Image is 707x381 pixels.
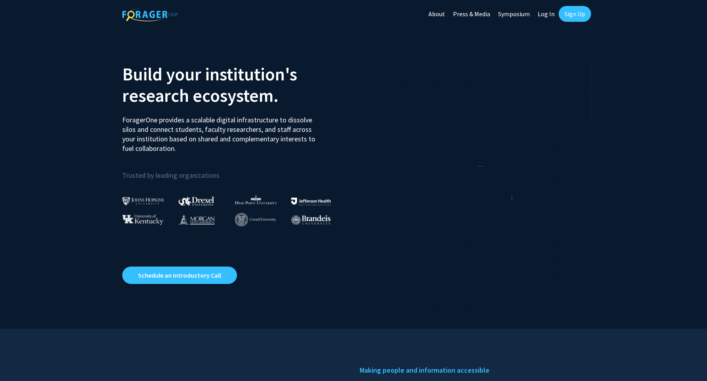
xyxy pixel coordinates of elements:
[360,364,585,376] h5: Making people and information accessible
[291,198,331,205] img: Thomas Jefferson University
[122,160,348,181] p: Trusted by leading organizations
[122,214,163,225] img: University of Kentucky
[178,196,214,206] img: Drexel University
[122,197,164,205] img: Johns Hopkins University
[235,195,277,204] img: High Point University
[122,109,321,153] p: ForagerOne provides a scalable digital infrastructure to dissolve silos and connect students, fac...
[291,215,331,225] img: Brandeis University
[122,267,237,284] a: Opens in a new tab
[235,213,276,226] img: Cornell University
[178,214,215,225] img: Morgan State University
[122,8,178,21] img: ForagerOne Logo
[559,6,591,22] a: Sign Up
[122,63,348,106] h2: Build your institution's research ecosystem.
